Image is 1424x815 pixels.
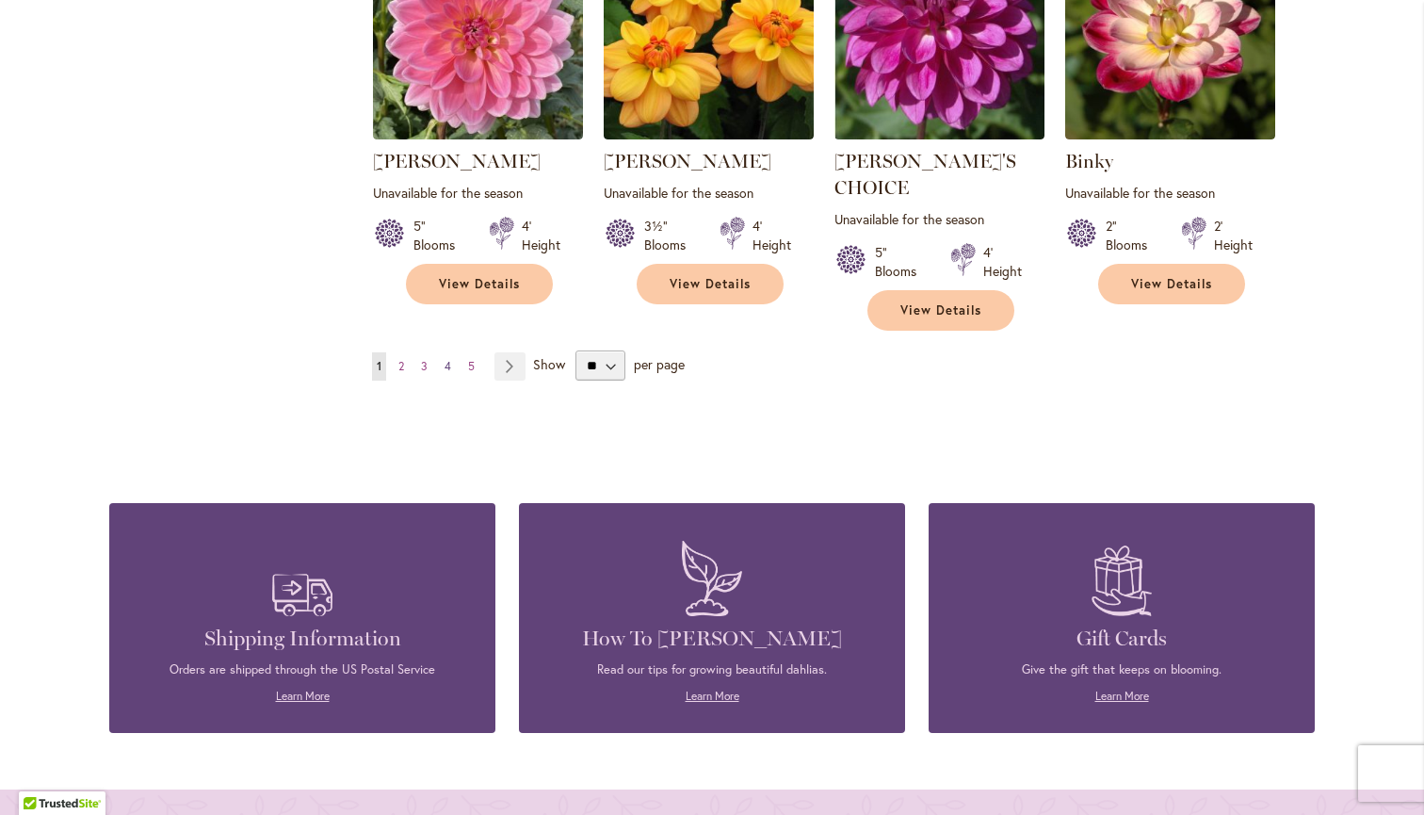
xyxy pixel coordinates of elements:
span: View Details [670,276,751,292]
a: Learn More [1095,689,1149,703]
div: 3½" Blooms [644,217,697,254]
a: Binky [1065,150,1113,172]
span: 2 [398,359,404,373]
span: 3 [421,359,428,373]
div: 5" Blooms [413,217,466,254]
span: View Details [900,302,981,318]
a: Ginger Snap [604,125,814,143]
a: View Details [1098,264,1245,304]
p: Give the gift that keeps on blooming. [957,661,1286,678]
a: 4 [440,352,456,381]
div: 4' Height [983,243,1022,281]
a: Binky [1065,125,1275,143]
div: 4' Height [522,217,560,254]
div: 4' Height [752,217,791,254]
a: Learn More [276,689,330,703]
p: Unavailable for the season [834,210,1044,228]
p: Unavailable for the season [604,184,814,202]
a: Learn More [686,689,739,703]
span: 1 [377,359,381,373]
span: View Details [439,276,520,292]
a: View Details [867,290,1014,331]
a: Gerrie Hoek [373,125,583,143]
h4: Gift Cards [957,626,1286,652]
span: 4 [445,359,451,373]
h4: How To [PERSON_NAME] [547,626,877,652]
p: Orders are shipped through the US Postal Service [138,661,467,678]
div: 2" Blooms [1106,217,1158,254]
a: [PERSON_NAME] [373,150,541,172]
p: Unavailable for the season [373,184,583,202]
iframe: Launch Accessibility Center [14,748,67,801]
a: [PERSON_NAME] [604,150,771,172]
h4: Shipping Information [138,626,467,652]
a: 2 [394,352,409,381]
span: View Details [1131,276,1212,292]
a: TED'S CHOICE [834,125,1044,143]
a: View Details [637,264,784,304]
a: [PERSON_NAME]'S CHOICE [834,150,1016,199]
div: 5" Blooms [875,243,928,281]
a: View Details [406,264,553,304]
p: Read our tips for growing beautiful dahlias. [547,661,877,678]
span: Show [533,355,565,373]
span: 5 [468,359,475,373]
p: Unavailable for the season [1065,184,1275,202]
div: 2' Height [1214,217,1253,254]
span: per page [634,355,685,373]
a: 5 [463,352,479,381]
a: 3 [416,352,432,381]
